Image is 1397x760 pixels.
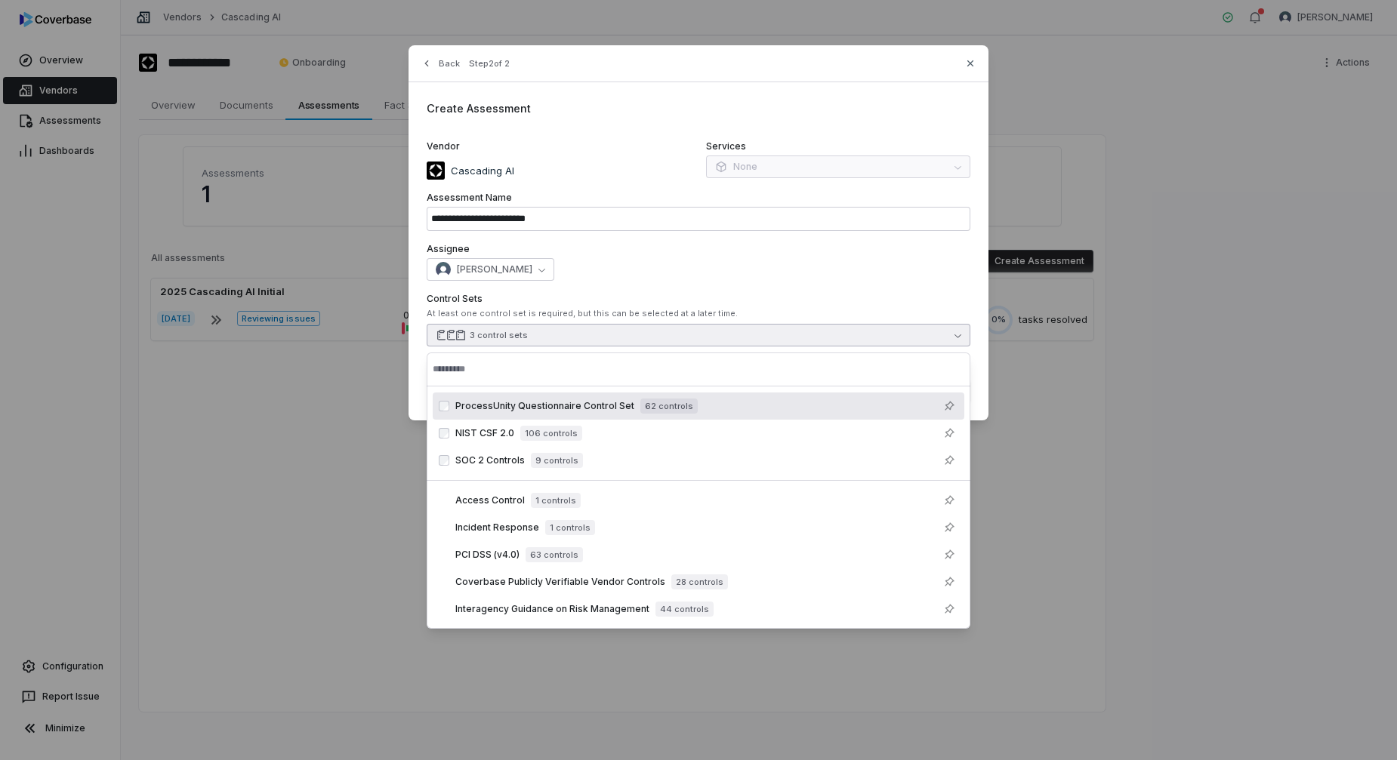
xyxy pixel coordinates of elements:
label: Services [706,140,970,152]
span: Vendor [427,140,460,152]
span: ProcessUnity Questionnaire Control Set [455,400,634,412]
button: Back [416,50,464,77]
span: 44 controls [655,602,714,617]
span: NIST CSF 2.0 [455,427,514,439]
label: Assessment Name [427,192,970,204]
span: 1 controls [545,520,595,535]
span: Coverbase Publicly Verifiable Vendor Controls [455,576,665,588]
span: Access Control [455,494,525,506]
span: Interagency Guidance on Risk Management [455,603,649,615]
span: Step 2 of 2 [469,58,510,69]
span: Incident Response [455,522,539,534]
span: SOC 2 Controls [455,454,525,466]
label: Assignee [427,243,970,255]
div: Suggestions [427,386,970,629]
span: 9 controls [531,453,583,468]
img: Gerald Pe avatar [436,262,451,277]
span: 62 controls [640,398,698,414]
span: [PERSON_NAME] [457,263,532,275]
p: Cascading AI [445,164,514,179]
span: PCI DSS (v4.0) [455,549,520,561]
div: At least one control set is required, but this can be selected at a later time. [427,308,970,319]
span: Create Assessment [427,102,531,115]
span: 1 controls [531,493,581,508]
div: 3 control sets [470,330,528,341]
span: 28 controls [671,574,728,589]
span: 63 controls [526,547,583,562]
label: Control Sets [427,293,970,305]
span: 106 controls [520,426,582,441]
